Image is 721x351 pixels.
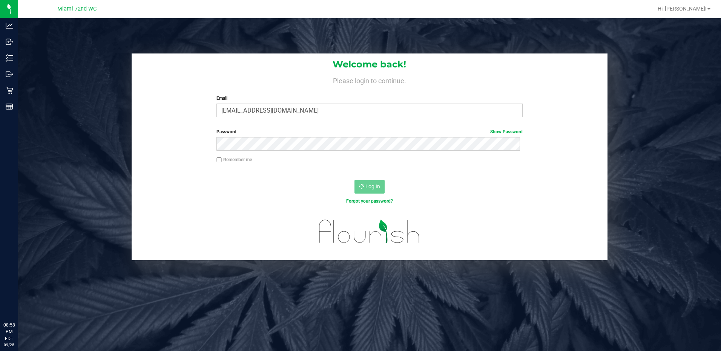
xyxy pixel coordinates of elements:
[216,129,236,134] span: Password
[365,183,380,189] span: Log In
[6,70,13,78] inline-svg: Outbound
[346,198,393,204] a: Forgot your password?
[216,156,252,163] label: Remember me
[216,95,523,102] label: Email
[6,103,13,110] inline-svg: Reports
[3,322,15,342] p: 08:58 PM EDT
[658,6,707,12] span: Hi, [PERSON_NAME]!
[3,342,15,348] p: 09/25
[132,75,608,84] h4: Please login to continue.
[6,38,13,46] inline-svg: Inbound
[490,129,523,134] a: Show Password
[310,212,429,251] img: flourish_logo.svg
[57,6,97,12] span: Miami 72nd WC
[6,87,13,94] inline-svg: Retail
[6,22,13,29] inline-svg: Analytics
[6,54,13,62] inline-svg: Inventory
[216,157,222,163] input: Remember me
[132,60,608,69] h1: Welcome back!
[354,180,385,194] button: Log In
